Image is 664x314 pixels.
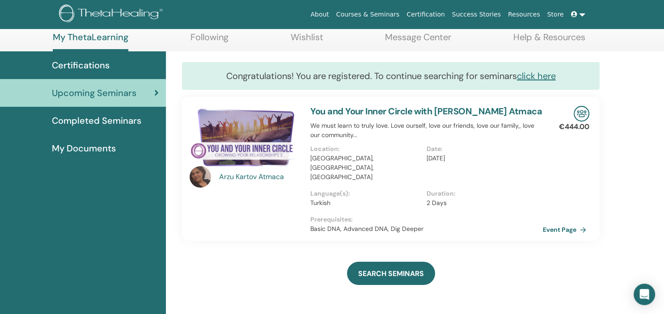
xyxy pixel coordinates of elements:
a: You and Your Inner Circle with [PERSON_NAME] Atmaca [310,105,542,117]
a: Resources [504,6,544,23]
a: Message Center [385,32,451,49]
p: €444.00 [559,121,589,132]
p: We must learn to truly love. Love ourself, love our friends, love our family,, love our community... [310,121,543,140]
a: SEARCH SEMINARS [347,262,435,285]
a: Courses & Seminars [333,6,403,23]
a: Store [544,6,567,23]
img: logo.png [59,4,166,25]
div: Congratulations! You are registered. To continue searching for seminars [182,62,600,90]
a: My ThetaLearning [53,32,128,51]
p: [DATE] [427,154,537,163]
p: Date : [427,144,537,154]
a: Certification [403,6,448,23]
p: 2 Days [427,198,537,208]
p: Prerequisites : [310,215,543,224]
span: SEARCH SEMINARS [358,269,424,278]
a: Help & Resources [513,32,585,49]
p: Duration : [427,189,537,198]
a: Following [190,32,228,49]
p: Turkish [310,198,421,208]
a: Wishlist [291,32,323,49]
div: Open Intercom Messenger [634,284,655,305]
p: Language(s) : [310,189,421,198]
a: About [307,6,332,23]
span: Completed Seminars [52,114,141,127]
img: You and Your Inner Circle [190,106,300,169]
span: My Documents [52,142,116,155]
span: Certifications [52,59,110,72]
a: click here [517,70,556,82]
span: Upcoming Seminars [52,86,136,100]
img: In-Person Seminar [574,106,589,121]
a: Event Page [543,223,590,236]
a: Success Stories [448,6,504,23]
p: Location : [310,144,421,154]
a: Arzu Kartov Atmaca [219,172,302,182]
p: Basic DNA, Advanced DNA, Dig Deeper [310,224,543,234]
p: [GEOGRAPHIC_DATA], [GEOGRAPHIC_DATA], [GEOGRAPHIC_DATA] [310,154,421,182]
img: default.jpg [190,166,211,188]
